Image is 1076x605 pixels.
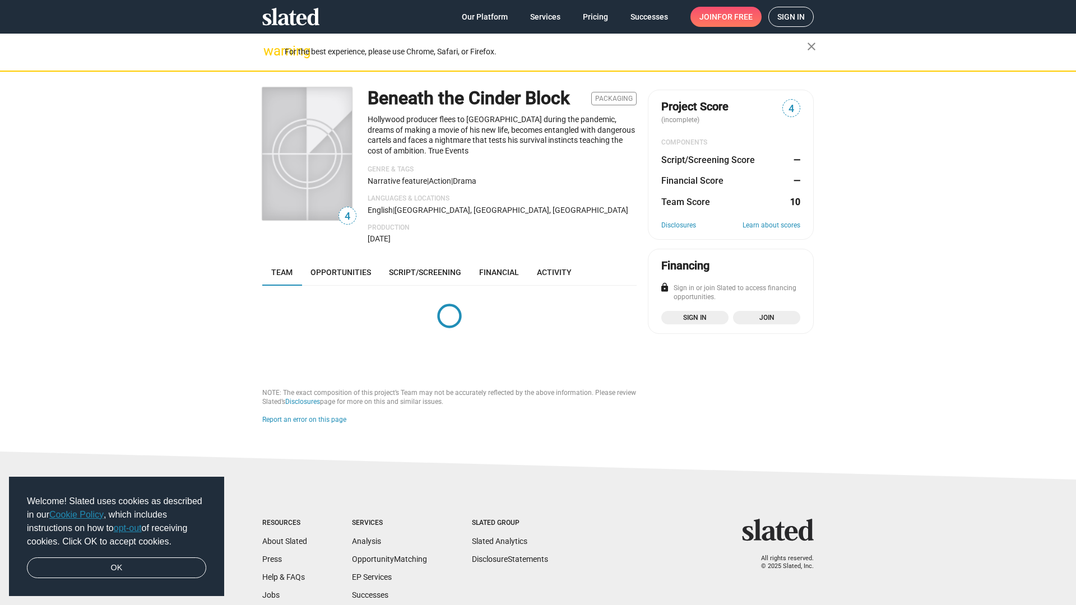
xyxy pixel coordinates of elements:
[27,495,206,548] span: Welcome! Slated uses cookies as described in our , which includes instructions on how to of recei...
[661,138,800,147] div: COMPONENTS
[263,44,277,58] mat-icon: warning
[368,194,637,203] p: Languages & Locations
[583,7,608,27] span: Pricing
[285,398,320,406] a: Disclosures
[451,176,453,185] span: |
[661,221,696,230] a: Disclosures
[661,99,729,114] span: Project Score
[537,268,572,277] span: Activity
[622,7,677,27] a: Successes
[262,416,346,425] button: Report an error on this page
[352,573,392,581] a: EP Services
[262,590,280,599] a: Jobs
[352,590,388,599] a: Successes
[393,206,395,215] span: |
[740,312,794,323] span: Join
[352,537,381,546] a: Analysis
[262,389,637,407] div: NOTE: The exact composition of this project’s Team may not be accurately reflected by the above i...
[262,537,307,546] a: About Slated
[661,175,723,187] dt: Financial Score
[453,176,476,185] span: Drama
[389,268,461,277] span: Script/Screening
[574,7,617,27] a: Pricing
[805,40,818,53] mat-icon: close
[479,268,519,277] span: Financial
[453,7,517,27] a: Our Platform
[262,519,307,528] div: Resources
[368,114,637,156] p: Hollywood producer flees to [GEOGRAPHIC_DATA] during the pandemic, dreams of making a movie of hi...
[777,7,805,26] span: Sign in
[27,557,206,579] a: dismiss cookie message
[368,165,637,174] p: Genre & Tags
[352,519,427,528] div: Services
[630,7,668,27] span: Successes
[262,573,305,581] a: Help & FAQs
[699,7,753,27] span: Join
[395,206,628,215] span: [GEOGRAPHIC_DATA], [GEOGRAPHIC_DATA], [GEOGRAPHIC_DATA]
[690,7,762,27] a: Joinfor free
[9,477,224,597] div: cookieconsent
[429,176,451,185] span: Action
[114,523,142,533] a: opt-out
[790,175,800,187] dd: —
[661,258,709,273] div: Financing
[368,234,391,243] span: [DATE]
[528,259,581,286] a: Activity
[462,7,508,27] span: Our Platform
[661,284,800,302] div: Sign in or join Slated to access financing opportunities.
[668,312,722,323] span: Sign in
[790,196,800,208] dd: 10
[427,176,429,185] span: |
[733,311,800,324] a: Join
[768,7,814,27] a: Sign in
[271,268,293,277] span: Team
[285,44,807,59] div: For the best experience, please use Chrome, Safari, or Firefox.
[262,555,282,564] a: Press
[749,555,814,571] p: All rights reserved. © 2025 Slated, Inc.
[530,7,560,27] span: Services
[591,92,637,105] span: Packaging
[790,154,800,166] dd: —
[783,101,800,117] span: 4
[49,510,104,519] a: Cookie Policy
[339,209,356,224] span: 4
[521,7,569,27] a: Services
[470,259,528,286] a: Financial
[743,221,800,230] a: Learn about scores
[368,86,570,110] h1: Beneath the Cinder Block
[310,268,371,277] span: Opportunities
[368,224,637,232] p: Production
[661,116,702,124] span: (incomplete)
[302,259,380,286] a: Opportunities
[661,154,755,166] dt: Script/Screening Score
[368,176,427,185] span: Narrative feature
[262,259,302,286] a: Team
[472,537,527,546] a: Slated Analytics
[380,259,470,286] a: Script/Screening
[368,206,393,215] span: English
[661,196,710,208] dt: Team Score
[472,555,548,564] a: DisclosureStatements
[717,7,753,27] span: for free
[660,282,670,292] mat-icon: lock
[352,555,427,564] a: OpportunityMatching
[472,519,548,528] div: Slated Group
[661,311,729,324] a: Sign in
